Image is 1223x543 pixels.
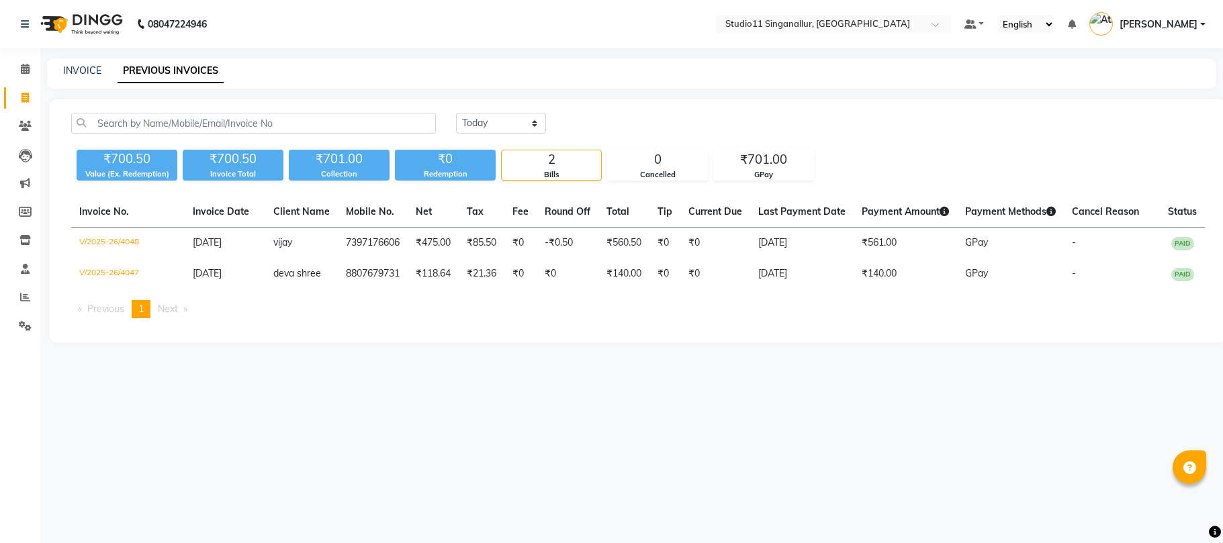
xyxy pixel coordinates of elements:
[77,150,177,168] div: ₹700.50
[1171,268,1194,281] span: PAID
[714,150,813,169] div: ₹701.00
[273,205,330,217] span: Client Name
[758,205,846,217] span: Last Payment Date
[688,205,742,217] span: Current Due
[649,228,680,259] td: ₹0
[87,303,124,315] span: Previous
[854,258,957,289] td: ₹140.00
[395,168,496,180] div: Redemption
[193,205,249,217] span: Invoice Date
[965,236,988,248] span: GPay
[408,258,459,289] td: ₹118.64
[34,5,126,43] img: logo
[1171,237,1194,250] span: PAID
[416,205,432,217] span: Net
[965,205,1056,217] span: Payment Methods
[658,205,672,217] span: Tip
[965,267,988,279] span: GPay
[598,258,649,289] td: ₹140.00
[1089,12,1113,36] img: Athira
[504,228,537,259] td: ₹0
[79,205,129,217] span: Invoice No.
[545,205,590,217] span: Round Off
[1072,236,1076,248] span: -
[63,64,101,77] a: INVOICE
[598,228,649,259] td: ₹560.50
[71,228,185,259] td: V/2025-26/4048
[346,205,394,217] span: Mobile No.
[338,228,408,259] td: 7397176606
[512,205,529,217] span: Fee
[71,300,1205,318] nav: Pagination
[395,150,496,168] div: ₹0
[118,59,224,83] a: PREVIOUS INVOICES
[77,168,177,180] div: Value (Ex. Redemption)
[183,168,283,180] div: Invoice Total
[502,150,601,169] div: 2
[338,258,408,289] td: 8807679731
[649,258,680,289] td: ₹0
[1120,17,1197,32] span: [PERSON_NAME]
[504,258,537,289] td: ₹0
[193,236,222,248] span: [DATE]
[502,169,601,181] div: Bills
[289,168,390,180] div: Collection
[1072,267,1076,279] span: -
[862,205,949,217] span: Payment Amount
[158,303,178,315] span: Next
[608,169,707,181] div: Cancelled
[467,205,484,217] span: Tax
[680,228,750,259] td: ₹0
[459,258,504,289] td: ₹21.36
[71,258,185,289] td: V/2025-26/4047
[680,258,750,289] td: ₹0
[608,150,707,169] div: 0
[71,113,436,134] input: Search by Name/Mobile/Email/Invoice No
[750,258,854,289] td: [DATE]
[183,150,283,168] div: ₹700.50
[714,169,813,181] div: GPay
[273,236,292,248] span: vijay
[408,228,459,259] td: ₹475.00
[289,150,390,168] div: ₹701.00
[459,228,504,259] td: ₹85.50
[193,267,222,279] span: [DATE]
[1168,205,1197,217] span: Status
[750,228,854,259] td: [DATE]
[606,205,629,217] span: Total
[537,228,598,259] td: -₹0.50
[537,258,598,289] td: ₹0
[148,5,207,43] b: 08047224946
[273,267,321,279] span: deva shree
[854,228,957,259] td: ₹561.00
[1072,205,1139,217] span: Cancel Reason
[138,303,144,315] span: 1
